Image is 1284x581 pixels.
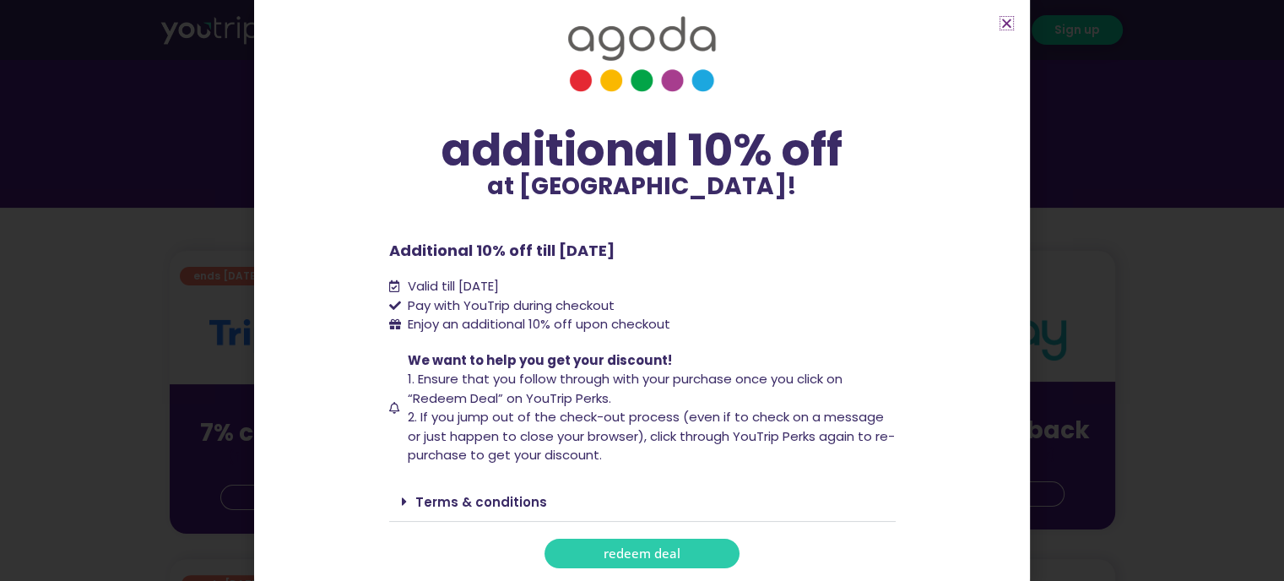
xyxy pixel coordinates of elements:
span: We want to help you get your discount! [408,351,672,369]
a: Close [1000,17,1013,30]
span: redeem deal [604,547,680,560]
p: at [GEOGRAPHIC_DATA]! [389,175,896,198]
div: additional 10% off [389,126,896,175]
span: Pay with YouTrip during checkout [404,296,615,316]
p: Additional 10% off till [DATE] [389,239,896,262]
span: Valid till [DATE] [404,277,499,296]
span: 2. If you jump out of the check-out process (even if to check on a message or just happen to clos... [408,408,895,464]
span: 1. Ensure that you follow through with your purchase once you click on “Redeem Deal” on YouTrip P... [408,370,842,407]
div: Terms & conditions [389,482,896,522]
span: Enjoy an additional 10% off upon checkout [408,315,670,333]
a: redeem deal [544,539,740,568]
a: Terms & conditions [415,493,547,511]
